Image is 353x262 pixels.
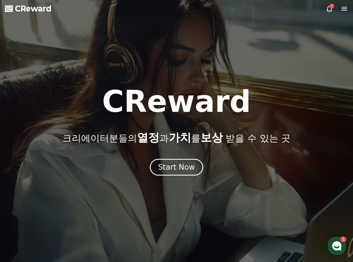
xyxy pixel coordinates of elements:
[158,162,195,172] div: Start Now
[102,87,251,117] h1: CReward
[200,131,223,144] span: 보상
[137,131,159,144] span: 열정
[15,4,52,14] span: CReward
[329,4,334,9] div: 7
[62,131,291,144] p: 크리에이터분들의 과 를 받을 수 있는 곳
[150,159,204,176] button: Start Now
[169,131,191,144] span: 가치
[150,165,204,171] a: Start Now
[326,5,333,12] a: 7
[5,4,52,14] a: CReward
